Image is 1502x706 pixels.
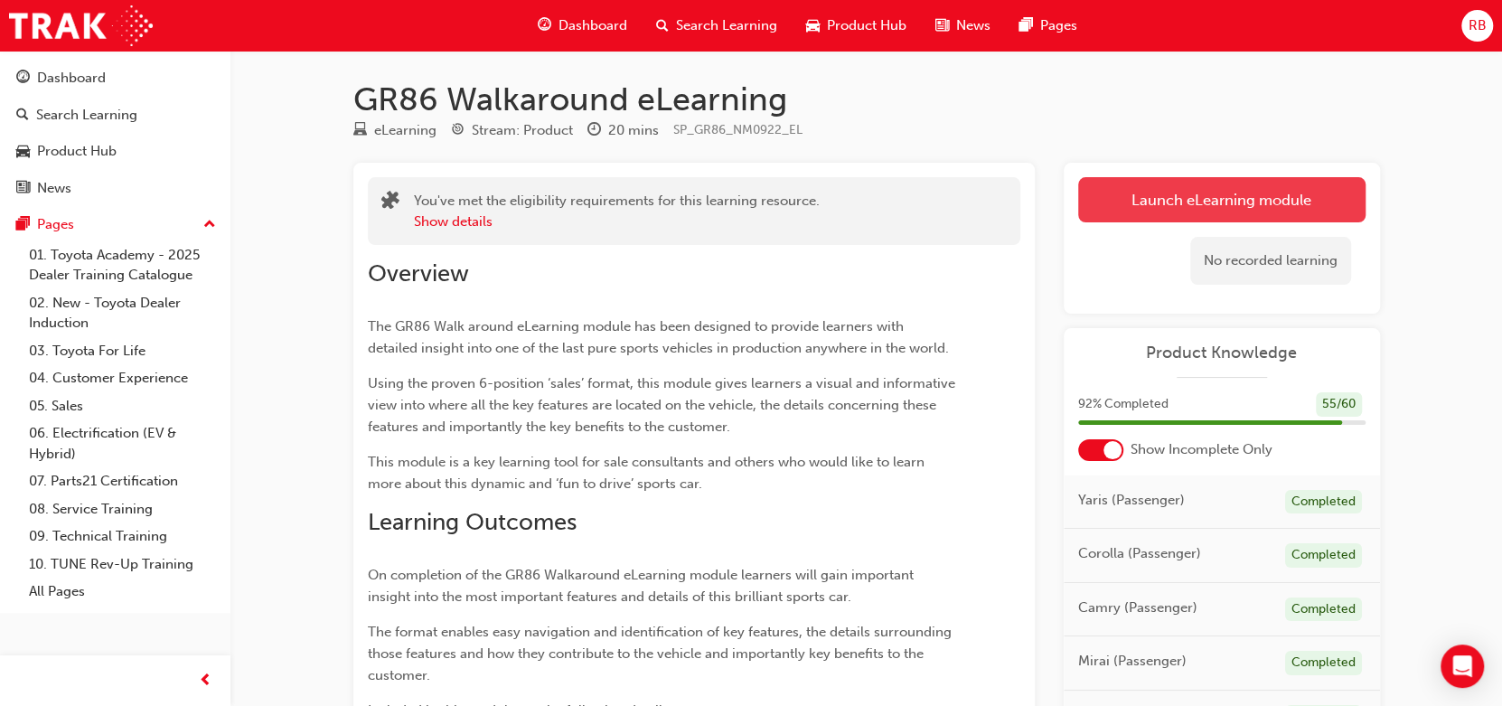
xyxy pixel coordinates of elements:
a: All Pages [22,578,223,606]
h1: GR86 Walkaround eLearning [353,80,1380,119]
div: Stream [451,119,573,142]
a: Product Knowledge [1078,343,1366,363]
span: news-icon [16,181,30,197]
a: 08. Service Training [22,495,223,523]
div: Product Hub [37,141,117,162]
div: You've met the eligibility requirements for this learning resource. [414,191,820,231]
span: On completion of the GR86 Walkaround eLearning module learners will gain important insight into t... [368,567,917,605]
span: learningResourceType_ELEARNING-icon [353,123,367,139]
a: 02. New - Toyota Dealer Induction [22,289,223,337]
span: Dashboard [559,15,627,36]
span: news-icon [935,14,949,37]
a: Dashboard [7,61,223,95]
div: Duration [587,119,659,142]
div: Dashboard [37,68,106,89]
a: 10. TUNE Rev-Up Training [22,551,223,579]
div: Completed [1285,490,1362,514]
a: search-iconSearch Learning [642,7,792,44]
a: 01. Toyota Academy - 2025 Dealer Training Catalogue [22,241,223,289]
span: car-icon [806,14,820,37]
div: News [37,178,71,199]
button: RB [1461,10,1493,42]
span: Learning Outcomes [368,508,577,536]
span: Corolla (Passenger) [1078,543,1201,564]
div: Stream: Product [472,120,573,141]
span: Pages [1040,15,1077,36]
a: 09. Technical Training [22,522,223,551]
span: clock-icon [587,123,601,139]
div: No recorded learning [1190,237,1351,285]
span: RB [1468,15,1486,36]
span: target-icon [451,123,465,139]
div: Completed [1285,598,1362,622]
span: Camry (Passenger) [1078,598,1197,618]
span: pages-icon [16,217,30,233]
span: Learning resource code [673,122,803,137]
span: pages-icon [1019,14,1033,37]
a: 07. Parts21 Certification [22,467,223,495]
a: pages-iconPages [1005,7,1092,44]
button: DashboardSearch LearningProduct HubNews [7,58,223,208]
span: Mirai (Passenger) [1078,651,1187,672]
a: 04. Customer Experience [22,364,223,392]
a: news-iconNews [921,7,1005,44]
div: Completed [1285,651,1362,675]
span: The format enables easy navigation and identification of key features, the details surrounding th... [368,624,955,683]
span: Search Learning [676,15,777,36]
div: Pages [37,214,74,235]
div: 20 mins [608,120,659,141]
span: News [956,15,990,36]
a: guage-iconDashboard [523,7,642,44]
img: Trak [9,5,153,46]
span: guage-icon [16,71,30,87]
span: This module is a key learning tool for sale consultants and others who would like to learn more a... [368,454,928,492]
div: eLearning [374,120,437,141]
span: search-icon [656,14,669,37]
span: The GR86 Walk around eLearning module has been designed to provide learners with detailed insight... [368,318,949,356]
a: 05. Sales [22,392,223,420]
span: guage-icon [538,14,551,37]
span: Overview [368,259,469,287]
a: 03. Toyota For Life [22,337,223,365]
span: Product Hub [827,15,906,36]
a: Launch eLearning module [1078,177,1366,222]
div: Completed [1285,543,1362,568]
div: Type [353,119,437,142]
div: Open Intercom Messenger [1441,645,1484,688]
a: News [7,172,223,205]
span: Yaris (Passenger) [1078,490,1185,511]
a: Search Learning [7,99,223,132]
span: Show Incomplete Only [1131,439,1272,460]
button: Pages [7,208,223,241]
a: 06. Electrification (EV & Hybrid) [22,419,223,467]
button: Show details [414,212,493,232]
span: up-icon [203,213,216,237]
span: search-icon [16,108,29,124]
span: Using the proven 6-position ‘sales’ format, this module gives learners a visual and informative v... [368,375,959,435]
span: prev-icon [199,670,212,692]
a: Product Hub [7,135,223,168]
span: car-icon [16,144,30,160]
div: 55 / 60 [1316,392,1362,417]
div: Search Learning [36,105,137,126]
a: car-iconProduct Hub [792,7,921,44]
span: puzzle-icon [381,193,399,213]
span: 92 % Completed [1078,394,1169,415]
